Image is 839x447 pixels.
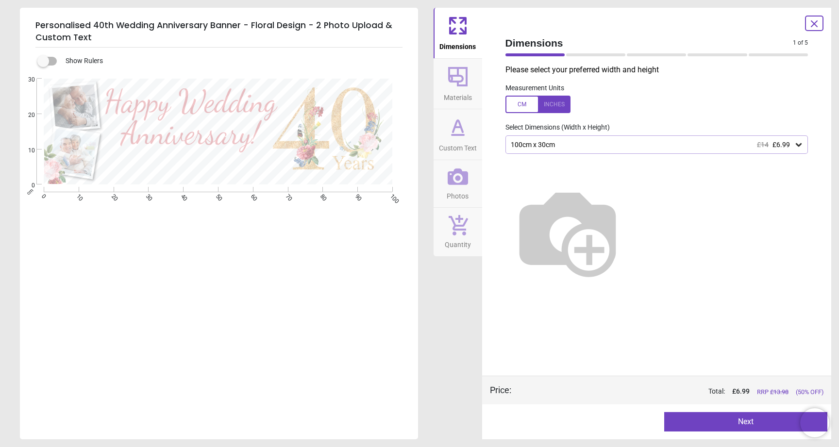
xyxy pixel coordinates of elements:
span: £6.99 [772,141,790,149]
label: Measurement Units [505,83,564,93]
span: 20 [17,111,35,119]
span: Custom Text [439,139,477,153]
span: 1 of 5 [793,39,808,47]
span: Photos [447,187,469,201]
span: 100 [388,193,394,199]
span: £14 [757,141,769,149]
span: 80 [319,193,325,199]
span: cm [26,187,34,196]
span: 30 [17,76,35,84]
span: 90 [353,193,359,199]
span: 10 [74,193,81,199]
span: 0 [17,182,35,190]
button: Materials [434,59,482,109]
span: 50 [214,193,220,199]
h5: Personalised 40th Wedding Anniversary Banner - Floral Design - 2 Photo Upload & Custom Text [35,16,403,48]
div: Show Rulers [43,55,418,67]
span: 10 [17,147,35,155]
span: 40 [179,193,185,199]
span: 60 [249,193,255,199]
span: 0 [39,193,46,199]
span: (50% OFF) [796,388,823,397]
button: Custom Text [434,109,482,160]
button: Next [664,412,827,431]
div: Price : [490,384,511,396]
span: Dimensions [439,37,476,52]
div: 100cm x 30cm [510,141,794,149]
span: £ 13.98 [770,388,789,396]
img: Helper for size comparison [505,169,630,294]
iframe: Brevo live chat [800,408,829,437]
span: 30 [144,193,150,199]
span: Dimensions [505,36,793,50]
button: Quantity [434,208,482,256]
button: Dimensions [434,8,482,58]
span: 6.99 [736,387,750,395]
span: Materials [444,88,472,103]
button: Photos [434,160,482,208]
span: £ [732,387,750,397]
label: Select Dimensions (Width x Height) [498,123,610,132]
span: RRP [757,388,789,397]
span: 20 [109,193,116,199]
p: Please select your preferred width and height [505,65,816,75]
div: Total: [526,387,824,397]
span: 70 [284,193,290,199]
span: Quantity [445,235,471,250]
